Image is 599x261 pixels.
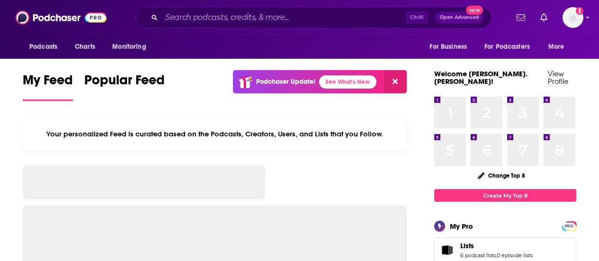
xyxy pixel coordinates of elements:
[460,242,533,250] a: Lists
[84,72,165,94] span: Popular Feed
[466,6,483,15] span: New
[460,252,496,259] a: 6 podcast lists
[423,38,479,56] button: open menu
[436,12,483,23] button: Open AdvancedNew
[16,9,107,27] img: Podchaser - Follow, Share and Rate Podcasts
[542,38,576,56] button: open menu
[29,40,57,54] span: Podcasts
[429,40,467,54] span: For Business
[434,69,527,86] a: Welcome [PERSON_NAME].[PERSON_NAME]!
[23,118,407,150] div: Your personalized Feed is curated based on the Podcasts, Creators, Users, and Lists that you Follow.
[497,252,533,259] a: 0 episode lists
[576,7,583,15] svg: Add a profile image
[23,72,73,94] span: My Feed
[563,222,575,229] a: PRO
[536,9,551,26] a: Show notifications dropdown
[563,7,583,28] button: Show profile menu
[434,189,576,202] a: Create My Top 8
[23,72,73,101] a: My Feed
[563,7,583,28] img: User Profile
[406,11,428,24] span: Ctrl K
[440,15,479,20] span: Open Advanced
[484,40,530,54] span: For Podcasters
[256,78,315,86] p: Podchaser Update!
[472,170,531,181] button: Change Top 8
[478,38,544,56] button: open menu
[438,243,456,257] a: Lists
[563,7,583,28] span: Logged in as hannah.bishop
[106,38,158,56] button: open menu
[23,38,70,56] button: open menu
[563,223,575,230] span: PRO
[84,72,165,101] a: Popular Feed
[548,40,564,54] span: More
[513,9,529,26] a: Show notifications dropdown
[460,242,474,250] span: Lists
[161,10,406,25] input: Search podcasts, credits, & more...
[69,38,101,56] a: Charts
[548,69,568,86] a: View Profile
[319,75,376,89] a: See What's New
[135,7,492,28] div: Search podcasts, credits, & more...
[75,40,95,54] span: Charts
[112,40,146,54] span: Monitoring
[450,222,473,231] div: My Pro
